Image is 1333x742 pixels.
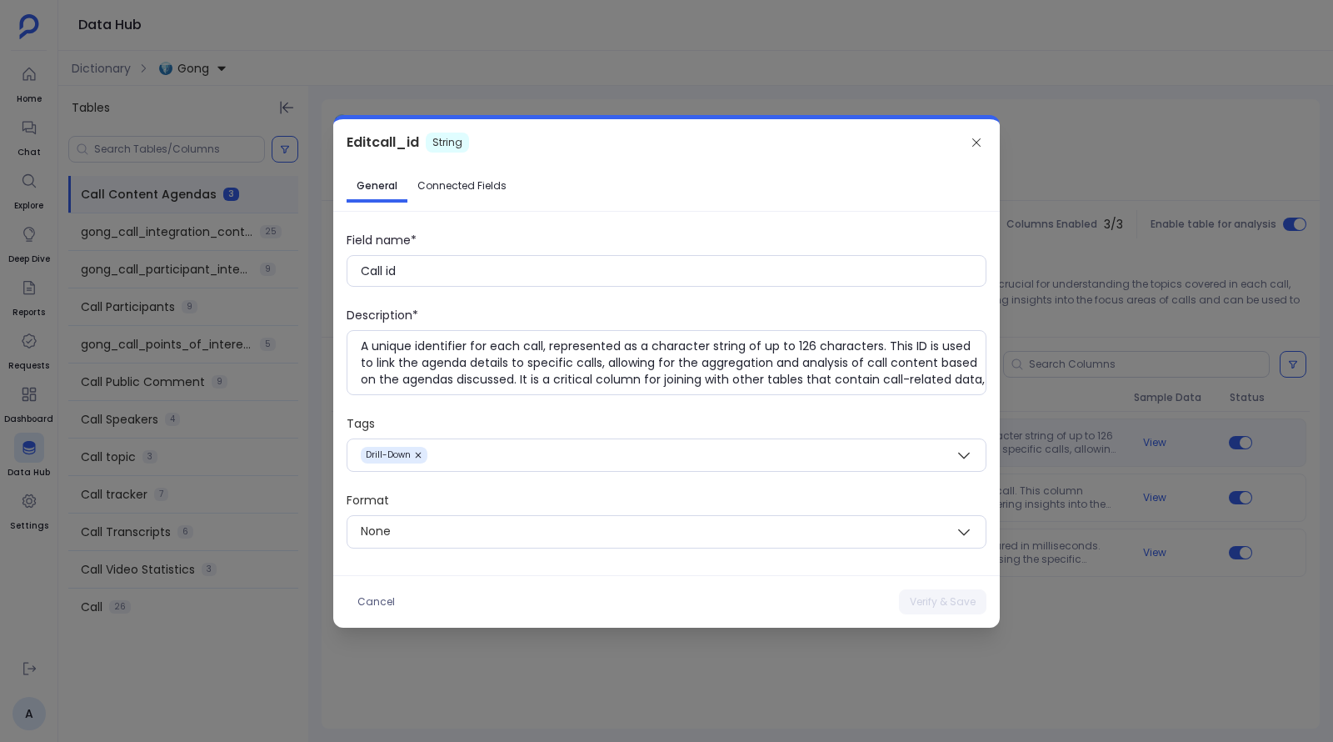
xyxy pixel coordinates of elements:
button: None [347,515,986,549]
span: Connected Fields [417,179,507,193]
div: Description* [347,307,986,323]
button: Drill-Down [347,439,986,472]
div: Tags [347,415,986,432]
span: General [357,179,397,193]
div: Format [347,492,986,509]
span: Drill-Down [366,450,411,460]
input: Enter field name [361,263,986,279]
button: Cancel [347,589,406,614]
div: Field name* [347,232,986,248]
span: Edit call_id [347,133,419,153]
span: None [361,521,391,542]
textarea: A unique identifier for each call, represented as a character string of up to 126 characters. Thi... [361,338,986,388]
span: String [426,133,469,153]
